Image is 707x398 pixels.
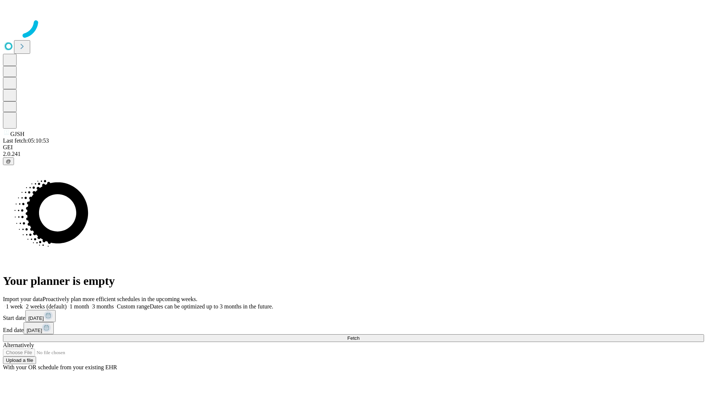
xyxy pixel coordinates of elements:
[24,322,54,334] button: [DATE]
[28,315,44,321] span: [DATE]
[3,157,14,165] button: @
[3,296,43,302] span: Import your data
[92,303,114,310] span: 3 months
[3,342,34,348] span: Alternatively
[117,303,150,310] span: Custom range
[6,158,11,164] span: @
[26,303,67,310] span: 2 weeks (default)
[347,335,359,341] span: Fetch
[6,303,23,310] span: 1 week
[3,356,36,364] button: Upload a file
[3,334,704,342] button: Fetch
[150,303,273,310] span: Dates can be optimized up to 3 months in the future.
[3,364,117,370] span: With your OR schedule from your existing EHR
[3,137,49,144] span: Last fetch: 05:10:53
[25,310,56,322] button: [DATE]
[43,296,197,302] span: Proactively plan more efficient schedules in the upcoming weeks.
[3,144,704,151] div: GEI
[3,322,704,334] div: End date
[70,303,89,310] span: 1 month
[3,151,704,157] div: 2.0.241
[27,328,42,333] span: [DATE]
[3,310,704,322] div: Start date
[3,274,704,288] h1: Your planner is empty
[10,131,24,137] span: GJSH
